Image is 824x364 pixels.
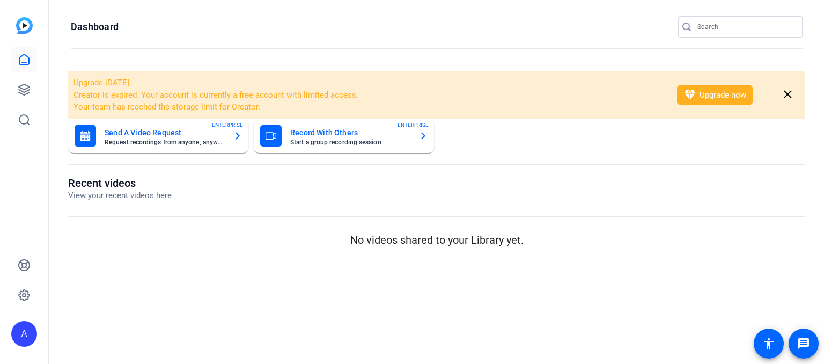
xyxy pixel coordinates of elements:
input: Search [697,20,794,33]
span: Upgrade [DATE] [73,78,129,88]
mat-card-subtitle: Request recordings from anyone, anywhere [105,139,225,145]
div: A [11,321,37,347]
mat-icon: diamond [683,89,696,101]
mat-icon: message [797,337,810,350]
mat-card-title: Record With Others [290,126,410,139]
span: ENTERPRISE [398,121,429,129]
h1: Dashboard [71,20,119,33]
img: blue-gradient.svg [16,17,33,34]
li: Creator is expired. Your account is currently a free account with limited access. [73,89,663,101]
button: Send A Video RequestRequest recordings from anyone, anywhereENTERPRISE [68,119,248,153]
p: View your recent videos here [68,190,172,202]
h1: Recent videos [68,177,172,190]
mat-icon: close [781,88,794,101]
button: Record With OthersStart a group recording sessionENTERPRISE [254,119,434,153]
button: Upgrade now [677,85,753,105]
p: No videos shared to your Library yet. [68,232,805,248]
mat-card-title: Send A Video Request [105,126,225,139]
li: Your team has reached the storage limit for Creator. [73,101,663,113]
mat-card-subtitle: Start a group recording session [290,139,410,145]
span: ENTERPRISE [212,121,243,129]
mat-icon: accessibility [762,337,775,350]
